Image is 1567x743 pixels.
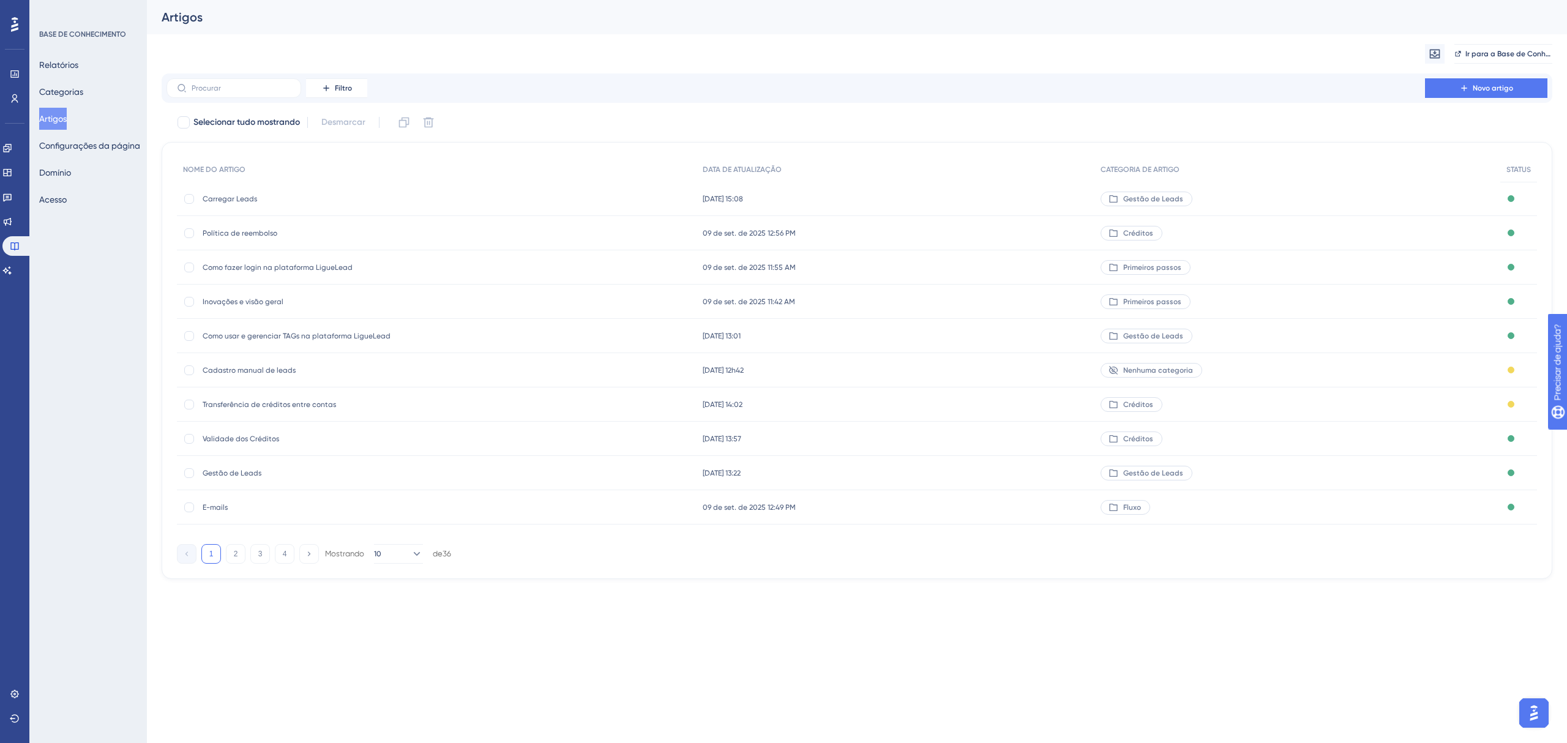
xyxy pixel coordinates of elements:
font: Novo artigo [1473,84,1513,92]
font: DATA DE ATUALIZAÇÃO [703,165,782,174]
button: 4 [275,544,294,564]
font: [DATE] 14:02 [703,400,742,409]
font: Inovações e visão geral [203,297,283,306]
button: Ir para a Base de Conhecimento [1454,44,1552,64]
button: 10 [374,544,423,564]
font: Acesso [39,195,67,204]
font: STATUS [1506,165,1531,174]
font: Créditos [1123,400,1153,409]
font: Transferência de créditos entre contas [203,400,336,409]
font: 36 [443,549,451,558]
font: de [433,549,443,558]
button: Artigos [39,108,67,130]
font: 09 de set. de 2025 11:42 AM [703,297,795,306]
font: Relatórios [39,60,78,70]
font: Primeiros passos [1123,297,1181,306]
font: Gestão de Leads [203,469,261,477]
button: Categorias [39,81,83,103]
font: CATEGORIA DE ARTIGO [1101,165,1180,174]
font: Filtro [335,84,352,92]
font: 2 [234,550,238,558]
input: Procurar [192,84,291,92]
button: Desmarcar [315,111,372,133]
button: 3 [250,544,270,564]
font: NOME DO ARTIGO [183,165,245,174]
font: Gestão de Leads [1123,332,1183,340]
font: 1 [209,550,214,558]
font: Artigos [162,10,203,24]
font: [DATE] 15:08 [703,195,743,203]
font: Carregar Leads [203,195,257,203]
font: 09 de set. de 2025 12:56 PM [703,229,796,237]
font: Validade dos Créditos [203,435,279,443]
font: 10 [374,550,381,558]
font: BASE DE CONHECIMENTO [39,30,126,39]
font: Como fazer login na plataforma LigueLead [203,263,353,272]
font: Primeiros passos [1123,263,1181,272]
font: Gestão de Leads [1123,469,1183,477]
font: E-mails [203,503,228,512]
font: 09 de set. de 2025 11:55 AM [703,263,796,272]
iframe: Iniciador do Assistente de IA do UserGuiding [1516,695,1552,731]
button: 2 [226,544,245,564]
button: Filtro [306,78,367,98]
button: Acesso [39,189,67,211]
font: Configurações da página [39,141,140,151]
font: Precisar de ajuda? [29,6,105,15]
font: Categorias [39,87,83,97]
font: Créditos [1123,229,1153,237]
button: Novo artigo [1425,78,1547,98]
font: Como usar e gerenciar TAGs na plataforma LigueLead [203,332,391,340]
font: Nenhuma categoria [1123,366,1193,375]
font: Domínio [39,168,71,177]
font: 09 de set. de 2025 12:49 PM [703,503,796,512]
font: Fluxo [1123,503,1141,512]
button: 1 [201,544,221,564]
font: Créditos [1123,435,1153,443]
font: Artigos [39,114,67,124]
font: [DATE] 13:01 [703,332,741,340]
font: Política de reembolso [203,229,277,237]
font: Desmarcar [321,117,365,127]
button: Configurações da página [39,135,140,157]
font: 4 [283,550,287,558]
font: Gestão de Leads [1123,195,1183,203]
font: [DATE] 13:22 [703,469,741,477]
font: Cadastro manual de leads [203,366,296,375]
button: Domínio [39,162,71,184]
button: Relatórios [39,54,78,76]
font: Selecionar tudo mostrando [193,117,300,127]
font: 3 [258,550,263,558]
font: [DATE] 12h42 [703,366,744,375]
font: [DATE] 13:57 [703,435,741,443]
font: Mostrando [325,549,364,558]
